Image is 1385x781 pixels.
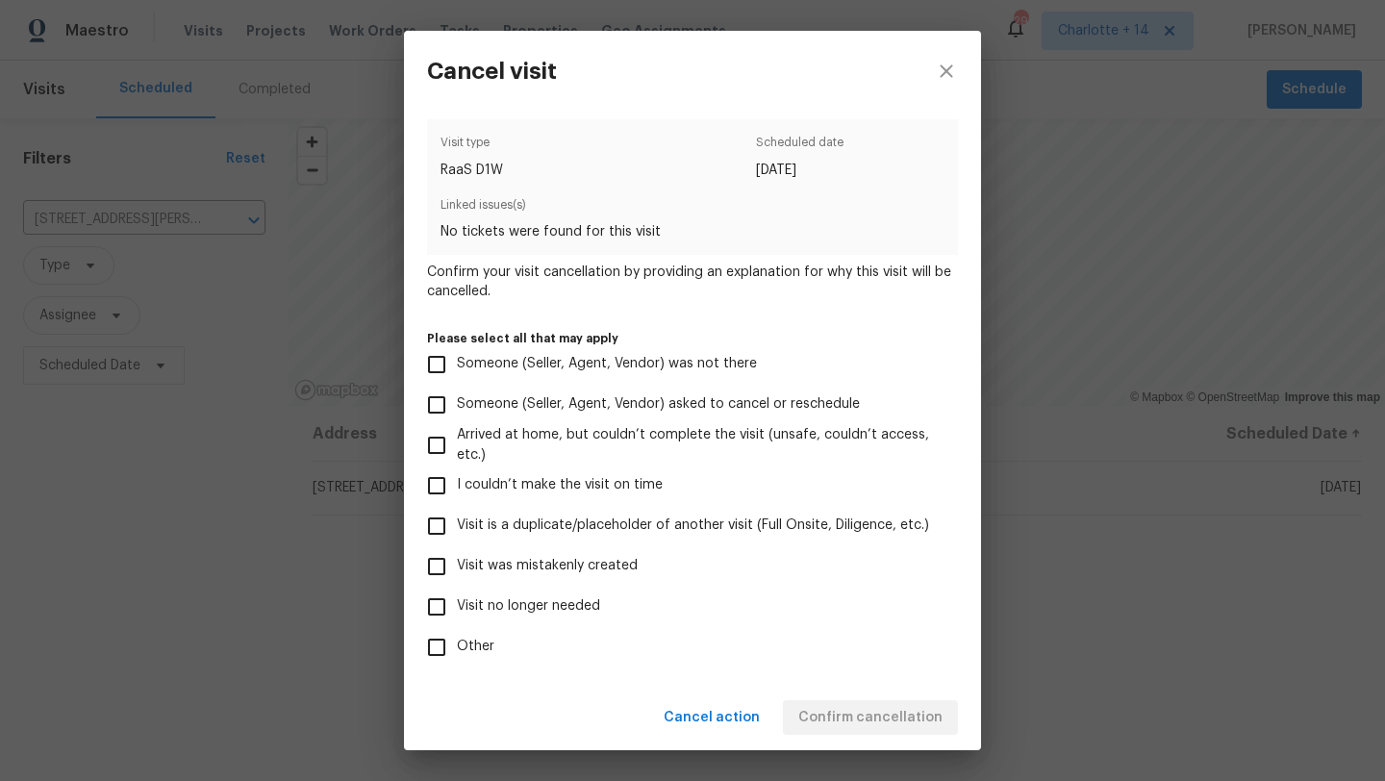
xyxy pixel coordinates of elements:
span: Someone (Seller, Agent, Vendor) was not there [457,354,757,374]
span: Cancel action [664,706,760,730]
button: close [912,31,981,112]
h3: Cancel visit [427,58,557,85]
span: Arrived at home, but couldn’t complete the visit (unsafe, couldn’t access, etc.) [457,425,943,466]
span: Other [457,637,494,657]
span: Confirm your visit cancellation by providing an explanation for why this visit will be cancelled. [427,263,958,301]
label: Please select all that may apply [427,333,958,344]
button: Cancel action [656,700,768,736]
span: [DATE] [756,161,844,180]
span: Visit type [441,133,503,160]
span: Visit no longer needed [457,596,600,617]
span: Someone (Seller, Agent, Vendor) asked to cancel or reschedule [457,394,860,415]
span: I couldn’t make the visit on time [457,475,663,495]
span: Linked issues(s) [441,195,944,222]
span: No tickets were found for this visit [441,222,944,241]
span: Visit was mistakenly created [457,556,638,576]
span: Visit is a duplicate/placeholder of another visit (Full Onsite, Diligence, etc.) [457,516,929,536]
span: RaaS D1W [441,161,503,180]
span: Scheduled date [756,133,844,160]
